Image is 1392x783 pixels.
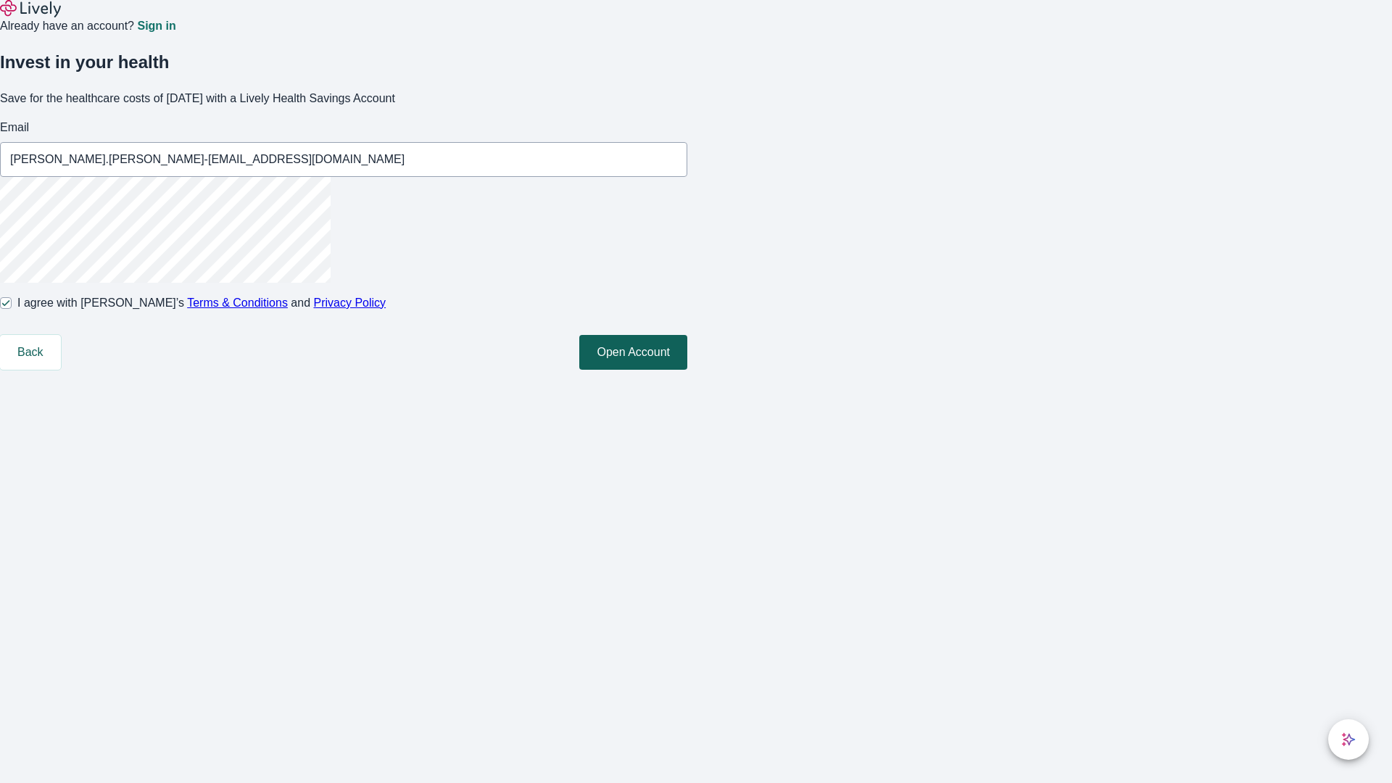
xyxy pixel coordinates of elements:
[314,297,386,309] a: Privacy Policy
[1328,719,1369,760] button: chat
[1341,732,1356,747] svg: Lively AI Assistant
[137,20,175,32] a: Sign in
[579,335,687,370] button: Open Account
[17,294,386,312] span: I agree with [PERSON_NAME]’s and
[187,297,288,309] a: Terms & Conditions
